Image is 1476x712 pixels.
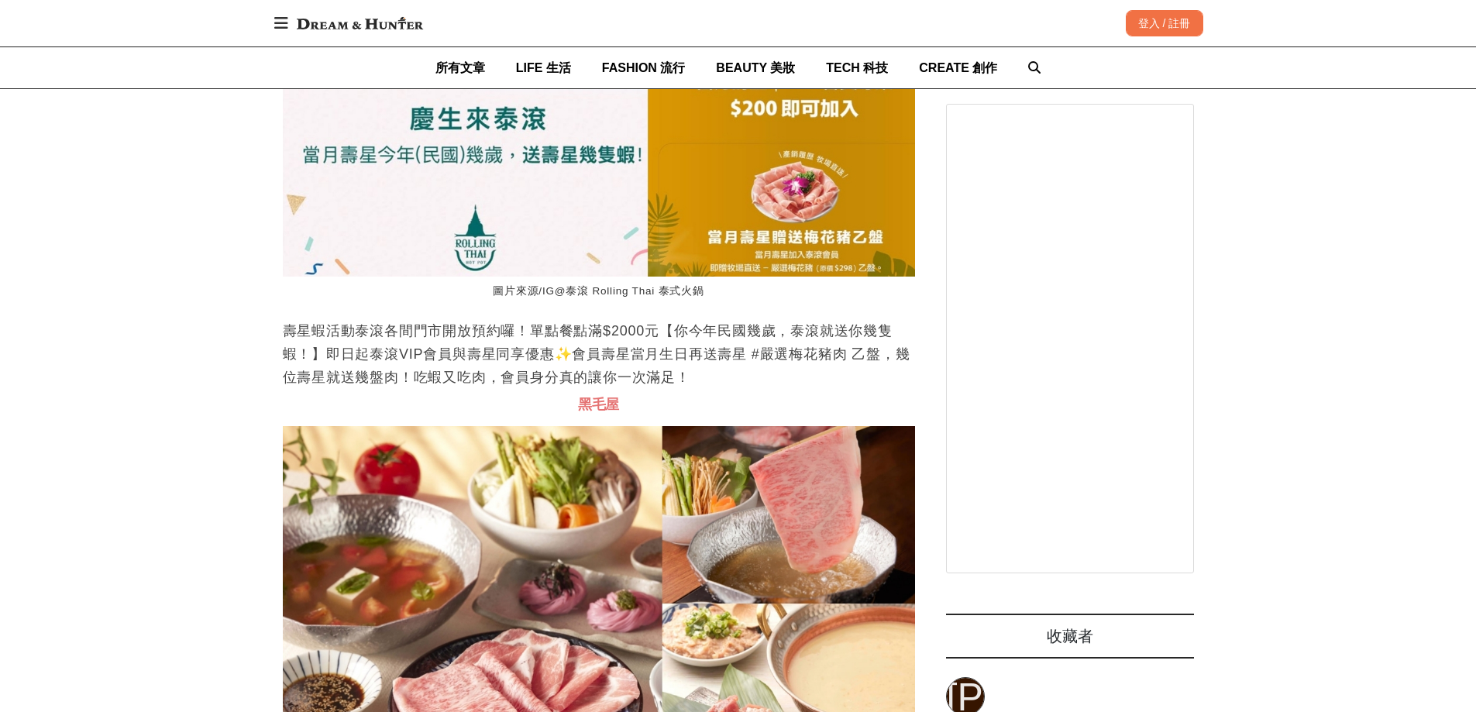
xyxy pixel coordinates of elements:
span: TECH 科技 [826,61,888,74]
a: FASHION 流行 [602,47,686,88]
span: 所有文章 [435,61,485,74]
span: LIFE 生活 [516,61,571,74]
p: 壽星蝦活動泰滾各間門市開放預約囉！單點餐點滿$2000元【你今年民國幾歲，泰滾就送你幾隻蝦！】即日起泰滾VIP會員與壽星同享優惠✨會員壽星當月生日再送壽星 #嚴選梅花豬肉 乙盤，幾位壽星就送幾盤... [283,319,915,389]
a: TECH 科技 [826,47,888,88]
span: CREATE 創作 [919,61,997,74]
img: Dream & Hunter [289,9,431,37]
figcaption: 圖片來源/IG@泰滾 Rolling Thai 泰式火鍋 [283,277,915,307]
a: LIFE 生活 [516,47,571,88]
span: BEAUTY 美妝 [716,61,795,74]
span: 黑毛屋 [578,397,619,412]
a: BEAUTY 美妝 [716,47,795,88]
span: 收藏者 [1047,628,1093,645]
a: 所有文章 [435,47,485,88]
div: 登入 / 註冊 [1126,10,1203,36]
a: CREATE 創作 [919,47,997,88]
span: FASHION 流行 [602,61,686,74]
